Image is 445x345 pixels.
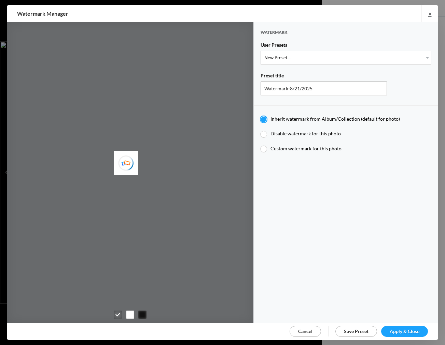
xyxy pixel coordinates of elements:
[335,326,377,337] a: Save Preset
[381,326,428,337] a: Apply & Close
[270,131,341,136] span: Disable watermark for this photo
[261,42,287,51] span: User Presets
[270,116,400,122] span: Inherit watermark from Album/Collection (default for photo)
[421,5,438,22] a: ×
[390,328,419,334] span: Apply & Close
[344,328,368,334] span: Save Preset
[261,73,284,81] span: Preset title
[17,5,281,22] h2: Watermark Manager
[290,326,321,337] a: Cancel
[270,146,342,151] span: Custom watermark for this photo
[298,328,312,334] span: Cancel
[261,81,387,95] input: Name for your Watermark Preset
[261,30,288,41] span: Watermark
